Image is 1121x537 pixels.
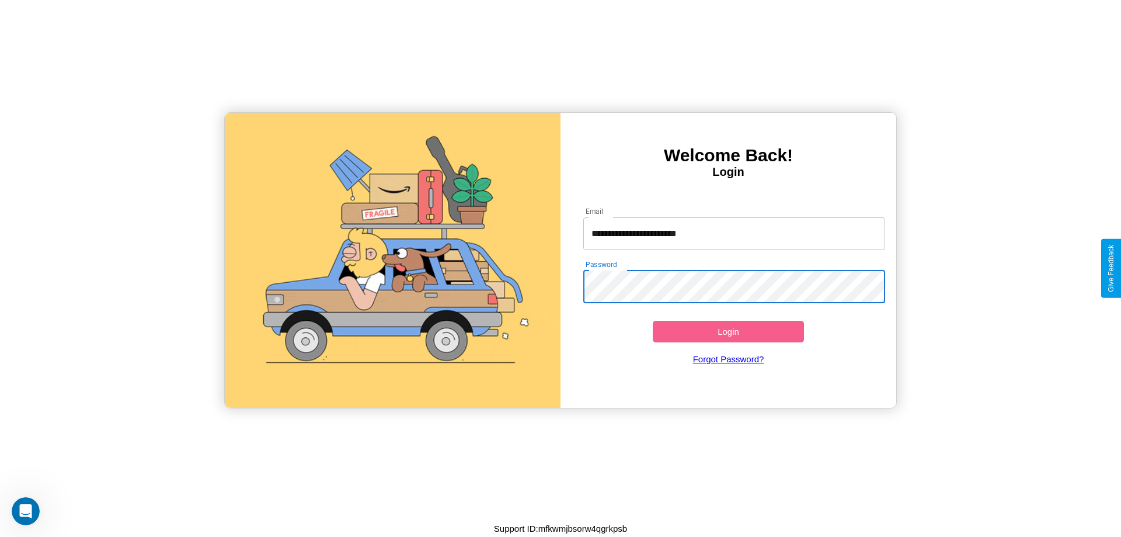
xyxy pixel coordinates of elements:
[1107,245,1115,292] div: Give Feedback
[577,342,880,376] a: Forgot Password?
[653,321,804,342] button: Login
[494,521,627,536] p: Support ID: mfkwmjbsorw4qgrkpsb
[225,113,560,408] img: gif
[560,165,896,179] h4: Login
[586,259,617,269] label: Password
[586,206,604,216] label: Email
[560,145,896,165] h3: Welcome Back!
[12,497,40,525] iframe: Intercom live chat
